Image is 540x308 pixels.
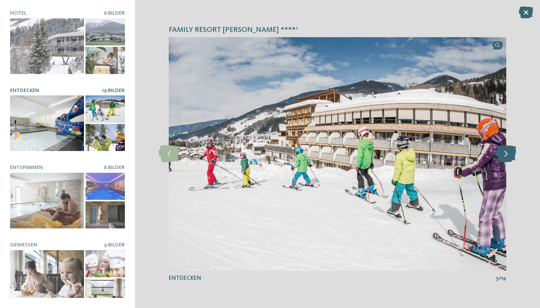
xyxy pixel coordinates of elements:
span: 19 Bilder [102,88,125,93]
span: Family Resort [PERSON_NAME] ****ˢ [169,25,298,36]
img: Family Resort Rainer ****ˢ [169,37,506,271]
span: Entdecken [169,275,201,281]
span: / [499,275,501,282]
span: 9 Bilder [104,242,125,248]
span: Hotel [10,11,27,16]
span: 5 [496,275,499,282]
span: Genießen [10,242,37,248]
span: Entspannen [10,165,43,170]
span: Entdecken [10,88,39,93]
span: 19 [501,275,506,282]
span: 8 Bilder [104,165,125,170]
span: 6 Bilder [104,11,125,16]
